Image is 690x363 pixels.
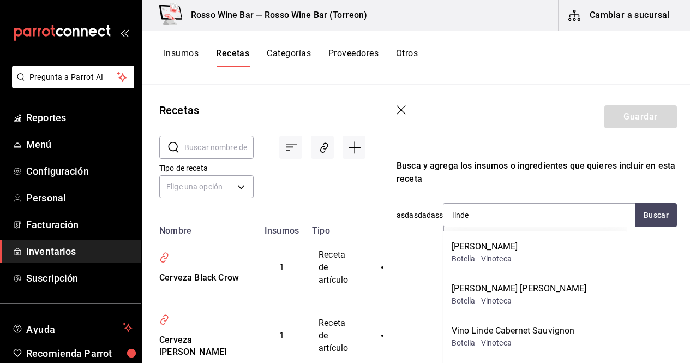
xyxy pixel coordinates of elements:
span: Ayuda [26,321,118,334]
input: Buscar insumo [443,204,553,227]
td: Receta de artículo [305,236,361,300]
div: Asociar recetas [311,136,334,159]
span: Pregunta a Parrot AI [29,72,117,83]
button: Otros [396,48,418,67]
div: Agregar receta [343,136,365,159]
span: Configuración [26,164,133,178]
div: [PERSON_NAME] [452,240,518,253]
div: navigation tabs [164,48,418,67]
button: Proveedores [328,48,379,67]
div: Busca y agrega los insumos o ingredientes que quieres incluir en esta receta [397,159,677,186]
div: Botella - Vinoteca [452,337,575,349]
span: Inventarios [26,244,133,259]
label: Tipo de receta [159,164,254,172]
div: [PERSON_NAME] [PERSON_NAME] [452,282,587,295]
div: Botella - Vinoteca [452,295,587,307]
span: 1 [279,330,284,341]
div: Vino Linde Cabernet Sauvignon [452,324,575,337]
input: Buscar nombre de receta [184,136,254,158]
button: Pregunta a Parrot AI [12,66,134,88]
th: Nombre [142,219,258,236]
span: Personal [26,191,133,205]
div: Cerveza Black Crow [155,267,239,284]
span: Facturación [26,217,133,232]
h3: Rosso Wine Bar — Rosso Wine Bar (Torreon) [182,9,367,22]
span: Reportes [26,110,133,125]
span: Menú [26,137,133,152]
span: 1 [279,262,284,272]
span: Suscripción [26,271,133,285]
button: Recetas [216,48,249,67]
div: Elige una opción [159,175,254,198]
div: asdasdadass [397,203,677,227]
th: Insumos [258,219,305,236]
div: Recetas [159,102,199,118]
div: Botella - Vinoteca [452,253,518,265]
th: Tipo [305,219,361,236]
div: Ordenar por [279,136,302,159]
button: Buscar [635,203,677,227]
span: Recomienda Parrot [26,346,133,361]
a: Pregunta a Parrot AI [8,79,134,91]
button: open_drawer_menu [120,28,129,37]
div: Cerveza [PERSON_NAME] [155,330,245,359]
button: Insumos [164,48,199,67]
button: Categorías [267,48,311,67]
